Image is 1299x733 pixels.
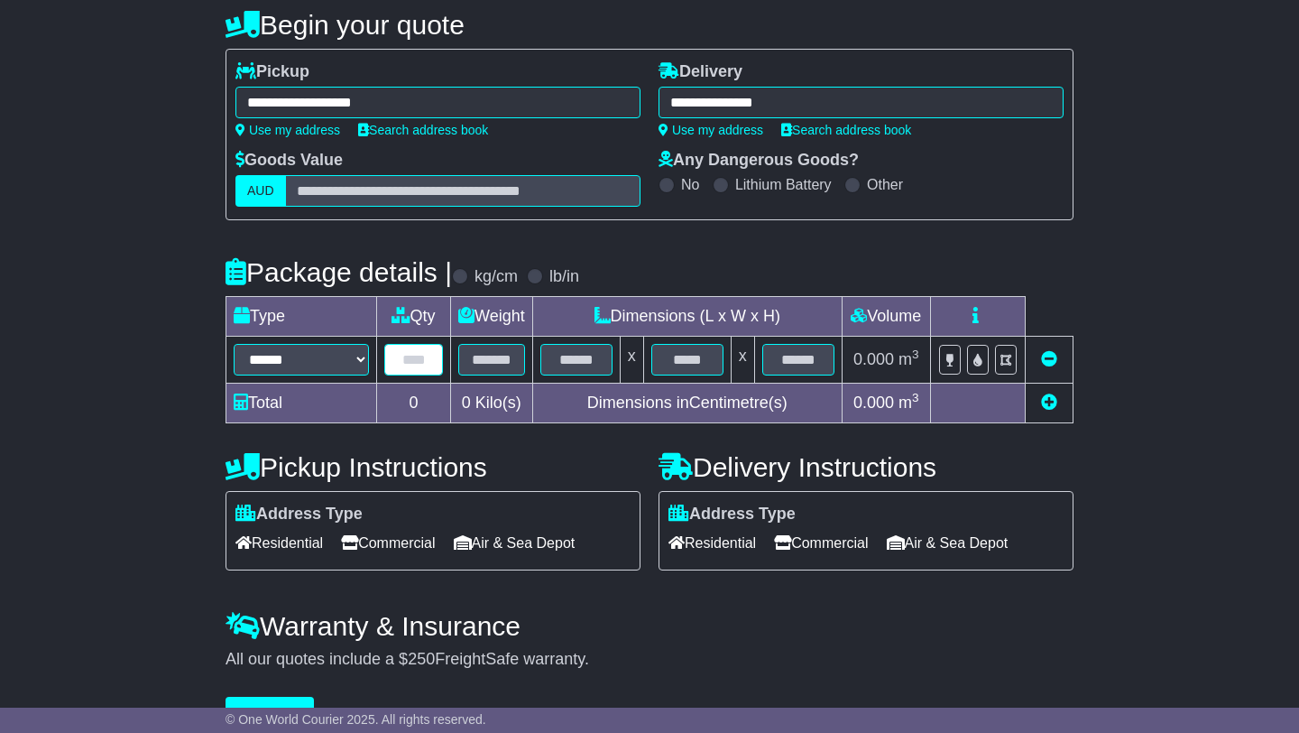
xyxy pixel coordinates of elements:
span: m [898,394,919,412]
span: Residential [235,529,323,557]
td: Dimensions in Centimetre(s) [532,384,842,423]
td: Weight [451,297,533,337]
label: Lithium Battery [735,176,832,193]
h4: Begin your quote [226,10,1073,40]
span: 0.000 [853,394,894,412]
label: Goods Value [235,151,343,171]
label: AUD [235,175,286,207]
span: 0.000 [853,350,894,368]
span: 250 [408,650,435,668]
td: x [620,337,643,384]
span: 0 [462,394,471,412]
a: Use my address [235,123,340,137]
a: Search address book [781,123,911,137]
span: Air & Sea Depot [454,529,576,557]
td: Qty [377,297,451,337]
span: © One World Courier 2025. All rights reserved. [226,712,486,727]
span: m [898,350,919,368]
span: Air & Sea Depot [887,529,1009,557]
a: Use my address [659,123,763,137]
label: Any Dangerous Goods? [659,151,859,171]
label: Pickup [235,62,309,82]
span: Residential [668,529,756,557]
td: x [731,337,754,384]
label: kg/cm [474,267,518,287]
div: All our quotes include a $ FreightSafe warranty. [226,650,1073,670]
label: Address Type [235,505,363,524]
sup: 3 [912,348,919,361]
td: Volume [842,297,930,337]
h4: Pickup Instructions [226,452,640,482]
td: Kilo(s) [451,384,533,423]
label: Other [867,176,903,193]
td: 0 [377,384,451,423]
td: Total [226,384,377,423]
a: Remove this item [1041,350,1057,368]
a: Add new item [1041,394,1057,412]
h4: Delivery Instructions [659,452,1073,482]
td: Type [226,297,377,337]
h4: Package details | [226,257,452,287]
button: Get Quotes [226,697,314,728]
label: Delivery [659,62,742,82]
h4: Warranty & Insurance [226,611,1073,641]
span: Commercial [774,529,868,557]
span: Commercial [341,529,435,557]
sup: 3 [912,391,919,404]
label: lb/in [549,267,579,287]
label: No [681,176,699,193]
a: Search address book [358,123,488,137]
label: Address Type [668,505,796,524]
td: Dimensions (L x W x H) [532,297,842,337]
